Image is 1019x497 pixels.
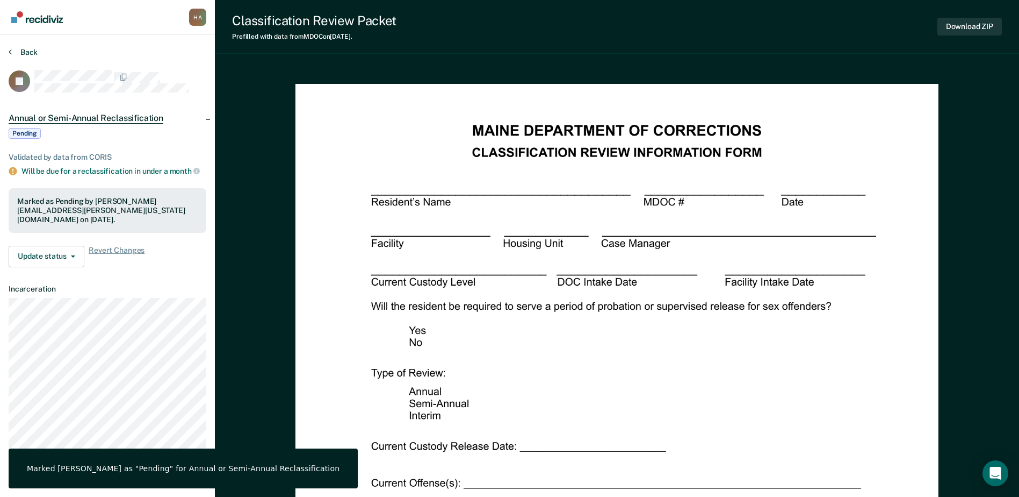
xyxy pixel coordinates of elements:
[982,460,1008,486] div: Open Intercom Messenger
[9,246,84,267] button: Update status
[189,9,206,26] button: Profile dropdown button
[189,9,206,26] div: H A
[17,197,198,224] div: Marked as Pending by [PERSON_NAME][EMAIL_ADDRESS][PERSON_NAME][US_STATE][DOMAIN_NAME] on [DATE].
[27,464,339,473] div: Marked [PERSON_NAME] as "Pending" for Annual or Semi-Annual Reclassification
[11,11,63,23] img: Recidiviz
[9,153,206,162] div: Validated by data from CORIS
[9,128,41,139] span: Pending
[9,113,163,124] span: Annual or Semi-Annual Reclassification
[232,33,396,40] div: Prefilled with data from MDOC on [DATE] .
[21,166,206,176] div: Will be due for a reclassification in under a month
[937,18,1002,35] button: Download ZIP
[89,246,144,267] span: Revert Changes
[232,13,396,29] div: Classification Review Packet
[9,47,38,57] button: Back
[9,285,206,294] dt: Incarceration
